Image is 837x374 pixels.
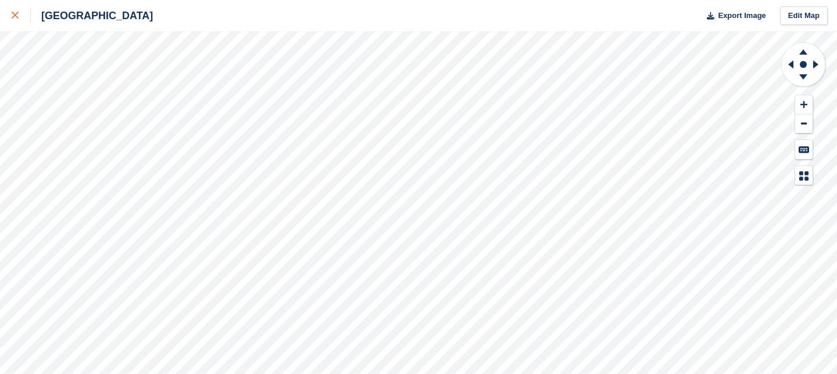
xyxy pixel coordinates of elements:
div: [GEOGRAPHIC_DATA] [31,9,153,23]
button: Zoom In [795,95,813,114]
span: Export Image [718,10,766,21]
a: Edit Map [780,6,828,26]
button: Keyboard Shortcuts [795,140,813,159]
button: Zoom Out [795,114,813,134]
button: Map Legend [795,166,813,185]
button: Export Image [700,6,766,26]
